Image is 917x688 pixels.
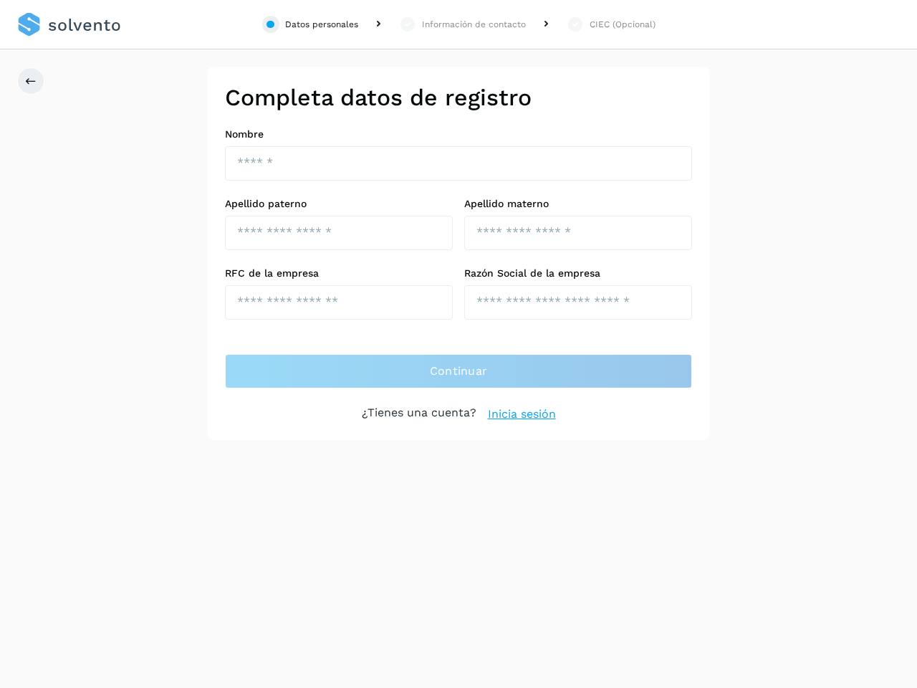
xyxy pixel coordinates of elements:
[225,198,453,210] label: Apellido paterno
[590,18,656,31] div: CIEC (Opcional)
[225,84,692,111] h2: Completa datos de registro
[464,198,692,210] label: Apellido materno
[225,354,692,388] button: Continuar
[225,128,692,140] label: Nombre
[422,18,526,31] div: Información de contacto
[464,267,692,279] label: Razón Social de la empresa
[488,406,556,423] a: Inicia sesión
[225,267,453,279] label: RFC de la empresa
[430,363,488,379] span: Continuar
[285,18,358,31] div: Datos personales
[362,406,476,423] p: ¿Tienes una cuenta?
